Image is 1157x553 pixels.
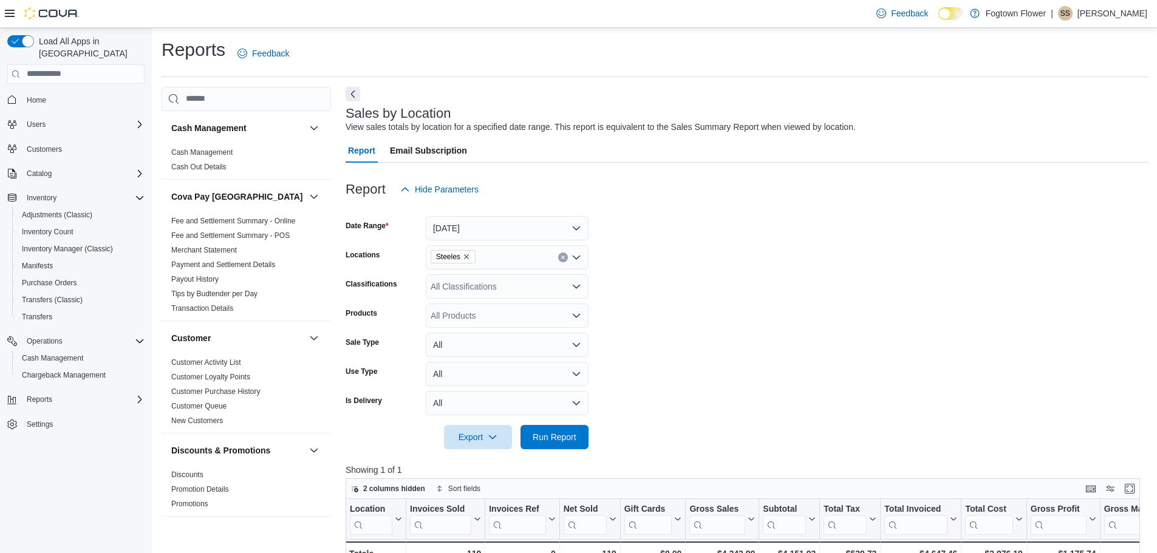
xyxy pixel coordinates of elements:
[763,503,816,534] button: Subtotal
[346,279,397,289] label: Classifications
[171,191,303,203] h3: Cova Pay [GEOGRAPHIC_DATA]
[171,332,211,344] h3: Customer
[346,338,379,347] label: Sale Type
[346,121,856,134] div: View sales totals by location for a specified date range. This report is equivalent to the Sales ...
[22,166,145,181] span: Catalog
[27,95,46,105] span: Home
[395,177,483,202] button: Hide Parameters
[171,387,261,396] a: Customer Purchase History
[22,92,145,107] span: Home
[689,503,755,534] button: Gross Sales
[12,367,149,384] button: Chargeback Management
[350,503,402,534] button: Location
[489,503,545,534] div: Invoices Ref
[689,503,745,515] div: Gross Sales
[17,351,145,365] span: Cash Management
[22,191,61,205] button: Inventory
[22,295,83,305] span: Transfers (Classic)
[12,308,149,325] button: Transfers
[17,208,145,222] span: Adjustments (Classic)
[171,416,223,425] a: New Customers
[22,141,145,157] span: Customers
[171,122,247,134] h3: Cash Management
[12,223,149,240] button: Inventory Count
[431,250,476,263] span: Steeles
[171,231,290,240] span: Fee and Settlement Summary - POS
[22,261,53,271] span: Manifests
[34,35,145,59] span: Load All Apps in [GEOGRAPHIC_DATA]
[171,401,227,411] span: Customer Queue
[348,138,375,163] span: Report
[1084,481,1098,496] button: Keyboard shortcuts
[171,372,250,382] span: Customer Loyalty Points
[17,310,145,324] span: Transfers
[171,191,304,203] button: Cova Pay [GEOGRAPHIC_DATA]
[17,351,88,365] a: Cash Management
[7,86,145,465] nav: Complex example
[2,140,149,158] button: Customers
[171,416,223,426] span: New Customers
[463,253,470,260] button: Remove Steeles from selection in this group
[489,503,555,534] button: Invoices Ref
[17,225,78,239] a: Inventory Count
[171,304,233,313] a: Transaction Details
[1077,6,1147,21] p: [PERSON_NAME]
[252,47,289,59] span: Feedback
[171,402,227,410] a: Customer Queue
[2,116,149,133] button: Users
[307,443,321,458] button: Discounts & Promotions
[22,370,106,380] span: Chargeback Management
[22,416,145,432] span: Settings
[558,253,568,262] button: Clear input
[22,334,145,348] span: Operations
[171,444,270,456] h3: Discounts & Promotions
[346,221,389,231] label: Date Range
[346,481,430,496] button: 2 columns hidden
[346,87,360,101] button: Next
[171,358,241,367] a: Customer Activity List
[426,391,589,415] button: All
[346,464,1148,476] p: Showing 1 of 1
[27,144,62,154] span: Customers
[346,182,386,197] h3: Report
[350,503,392,534] div: Location
[17,259,58,273] a: Manifests
[2,333,149,350] button: Operations
[307,189,321,204] button: Cova Pay [GEOGRAPHIC_DATA]
[27,120,46,129] span: Users
[624,503,672,515] div: Gift Cards
[17,368,145,382] span: Chargeback Management
[1051,6,1053,21] p: |
[410,503,481,534] button: Invoices Sold
[162,214,331,321] div: Cova Pay [GEOGRAPHIC_DATA]
[171,148,233,157] span: Cash Management
[2,415,149,433] button: Settings
[22,191,145,205] span: Inventory
[1058,6,1073,21] div: Sina Sabetghadam
[171,485,229,494] a: Promotion Details
[572,311,581,321] button: Open list of options
[17,293,145,307] span: Transfers (Classic)
[162,355,331,433] div: Customer
[872,1,933,25] a: Feedback
[572,253,581,262] button: Open list of options
[22,117,50,132] button: Users
[171,289,258,299] span: Tips by Budtender per Day
[824,503,876,534] button: Total Tax
[171,163,227,171] a: Cash Out Details
[22,117,145,132] span: Users
[171,290,258,298] a: Tips by Budtender per Day
[763,503,806,515] div: Subtotal
[689,503,745,534] div: Gross Sales
[350,503,392,515] div: Location
[12,291,149,308] button: Transfers (Classic)
[1031,503,1087,515] div: Gross Profit
[426,216,589,240] button: [DATE]
[2,189,149,206] button: Inventory
[12,206,149,223] button: Adjustments (Classic)
[572,282,581,291] button: Open list of options
[346,250,380,260] label: Locations
[171,245,237,255] span: Merchant Statement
